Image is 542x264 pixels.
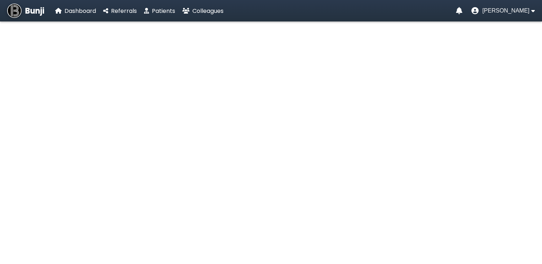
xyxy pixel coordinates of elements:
[144,6,175,15] a: Patients
[152,7,175,15] span: Patients
[192,7,224,15] span: Colleagues
[456,7,462,14] a: Notifications
[55,6,96,15] a: Dashboard
[182,6,224,15] a: Colleagues
[7,4,21,18] img: Bunji Dental Referral Management
[25,5,44,17] span: Bunji
[471,7,535,14] button: User menu
[7,4,44,18] a: Bunji
[64,7,96,15] span: Dashboard
[111,7,137,15] span: Referrals
[482,8,529,14] span: [PERSON_NAME]
[103,6,137,15] a: Referrals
